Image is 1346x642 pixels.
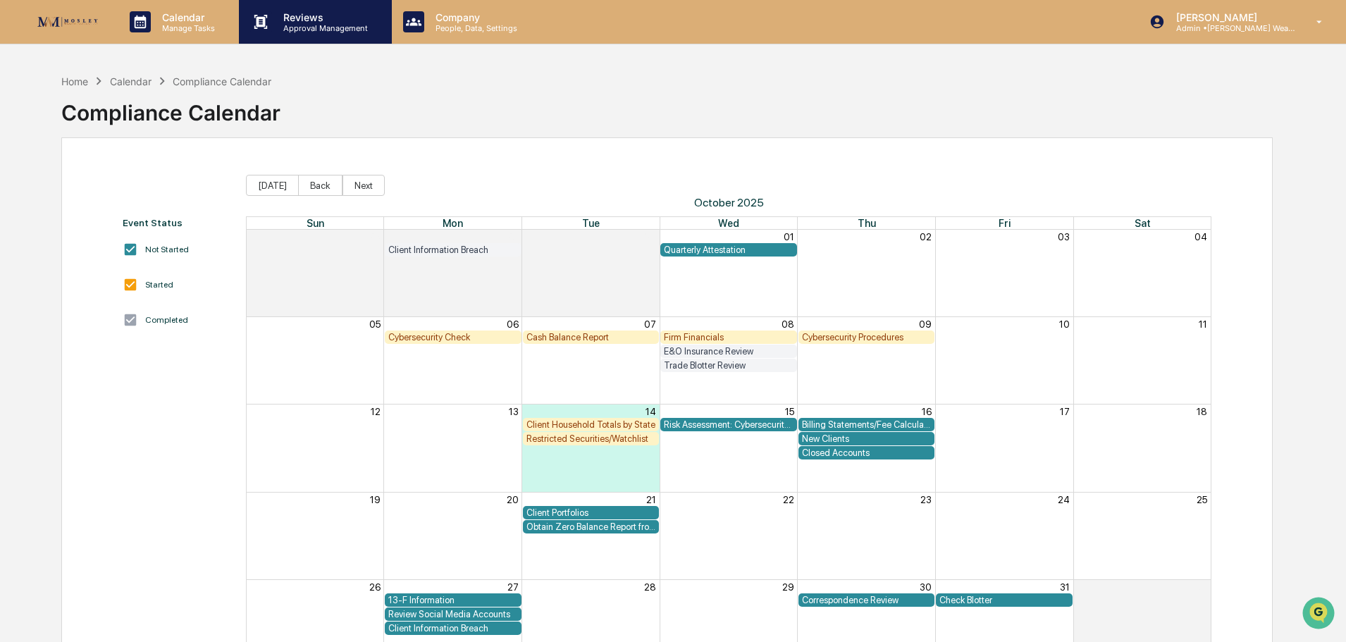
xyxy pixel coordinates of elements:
[370,494,381,505] button: 19
[526,419,656,430] div: Client Household Totals by State
[526,433,656,444] div: Restricted Securities/Watchlist
[802,595,932,605] div: Correspondence Review
[782,581,794,593] button: 29
[369,231,381,242] button: 28
[424,23,524,33] p: People, Data, Settings
[1165,23,1296,33] p: Admin • [PERSON_NAME] Wealth
[1197,406,1207,417] button: 18
[1058,494,1070,505] button: 24
[1165,11,1296,23] p: [PERSON_NAME]
[246,196,1212,209] span: October 2025
[272,11,375,23] p: Reviews
[920,581,932,593] button: 30
[8,172,97,197] a: 🖐️Preclearance
[151,11,222,23] p: Calendar
[110,75,152,87] div: Calendar
[246,175,299,196] button: [DATE]
[509,406,519,417] button: 13
[783,494,794,505] button: 22
[145,245,189,254] div: Not Started
[922,406,932,417] button: 16
[61,75,88,87] div: Home
[371,406,381,417] button: 12
[664,346,794,357] div: E&O Insurance Review
[28,204,89,218] span: Data Lookup
[920,231,932,242] button: 02
[507,494,519,505] button: 20
[388,332,518,342] div: Cybersecurity Check
[342,175,385,196] button: Next
[424,11,524,23] p: Company
[644,319,656,330] button: 07
[28,178,91,192] span: Preclearance
[388,609,518,619] div: Review Social Media Accounts
[782,319,794,330] button: 08
[307,217,324,229] span: Sun
[8,199,94,224] a: 🔎Data Lookup
[1135,217,1151,229] span: Sat
[14,206,25,217] div: 🔎
[507,319,519,330] button: 06
[644,581,656,593] button: 28
[802,419,932,430] div: Billing Statements/Fee Calculations Report
[48,108,231,122] div: Start new chat
[785,406,794,417] button: 15
[14,30,257,52] p: How can we help?
[1197,581,1207,593] button: 01
[145,280,173,290] div: Started
[272,23,375,33] p: Approval Management
[802,433,932,444] div: New Clients
[1197,494,1207,505] button: 25
[919,319,932,330] button: 09
[582,217,600,229] span: Tue
[507,231,519,242] button: 29
[1060,406,1070,417] button: 17
[664,360,794,371] div: Trade Blotter Review
[802,447,932,458] div: Closed Accounts
[646,494,656,505] button: 21
[644,231,656,242] button: 30
[61,89,280,125] div: Compliance Calendar
[388,623,518,634] div: Client Information Breach
[939,595,1069,605] div: Check Blotter
[240,112,257,129] button: Start new chat
[140,239,171,249] span: Pylon
[14,179,25,190] div: 🖐️
[34,13,101,31] img: logo
[1058,231,1070,242] button: 03
[646,406,656,417] button: 14
[116,178,175,192] span: Attestations
[173,75,271,87] div: Compliance Calendar
[920,494,932,505] button: 23
[858,217,876,229] span: Thu
[664,419,794,430] div: Risk Assessment: Cybersecurity and Technology Vendor Review
[664,332,794,342] div: Firm Financials
[298,175,342,196] button: Back
[999,217,1011,229] span: Fri
[369,581,381,593] button: 26
[388,245,518,255] div: Client Information Breach
[123,217,232,228] div: Event Status
[102,179,113,190] div: 🗄️
[388,595,518,605] div: 13-F Information
[369,319,381,330] button: 05
[1301,595,1339,634] iframe: Open customer support
[802,332,932,342] div: Cybersecurity Procedures
[97,172,180,197] a: 🗄️Attestations
[14,108,39,133] img: 1746055101610-c473b297-6a78-478c-a979-82029cc54cd1
[99,238,171,249] a: Powered byPylon
[526,521,656,532] div: Obtain Zero Balance Report from Custodian
[1059,319,1070,330] button: 10
[151,23,222,33] p: Manage Tasks
[526,332,656,342] div: Cash Balance Report
[784,231,794,242] button: 01
[526,507,656,518] div: Client Portfolios
[664,245,794,255] div: Quarterly Attestation
[1199,319,1207,330] button: 11
[48,122,178,133] div: We're available if you need us!
[443,217,463,229] span: Mon
[145,315,188,325] div: Completed
[718,217,739,229] span: Wed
